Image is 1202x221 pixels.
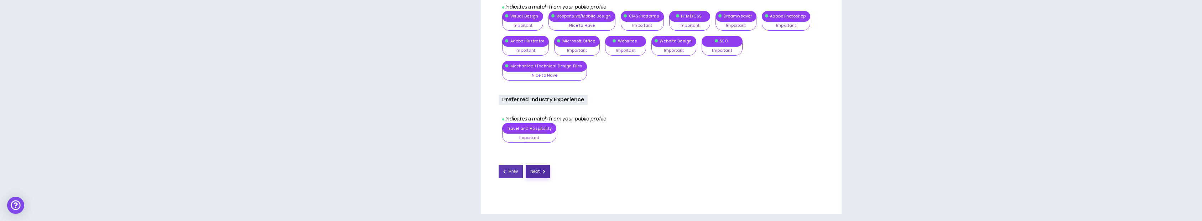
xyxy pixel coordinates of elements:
[499,165,523,178] button: Prev
[499,95,588,105] p: Preferred Industry Experience
[526,165,550,178] button: Next
[502,4,607,11] i: Indicates a match from your public profile
[509,168,518,175] span: Prev
[7,197,24,214] div: Open Intercom Messenger
[502,115,607,123] i: Indicates a match from your public profile
[530,168,540,175] span: Next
